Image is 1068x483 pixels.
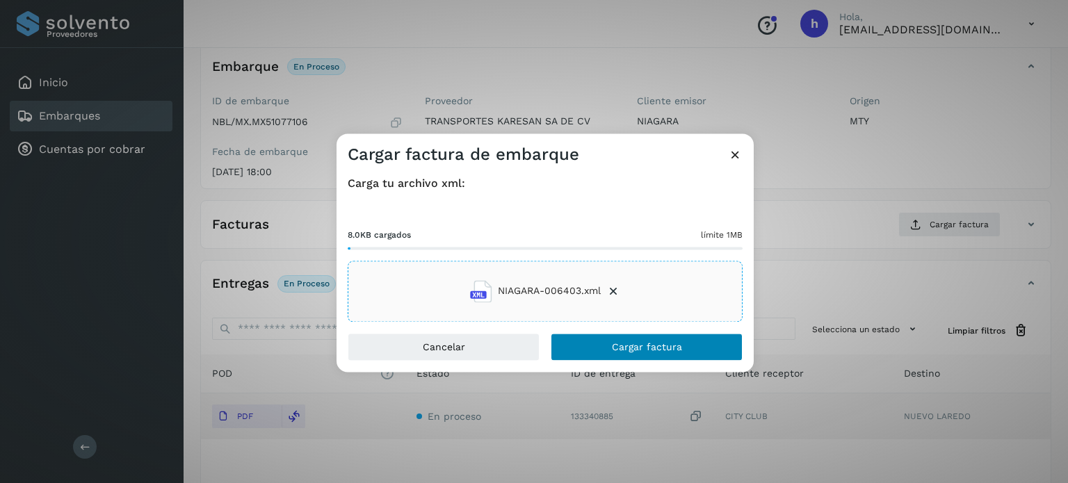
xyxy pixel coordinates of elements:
[551,333,743,361] button: Cargar factura
[348,229,411,241] span: 8.0KB cargados
[701,229,743,241] span: límite 1MB
[348,145,579,165] h3: Cargar factura de embarque
[498,284,601,299] span: NIAGARA-006403.xml
[423,342,465,352] span: Cancelar
[348,177,743,190] h4: Carga tu archivo xml:
[348,333,540,361] button: Cancelar
[612,342,682,352] span: Cargar factura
